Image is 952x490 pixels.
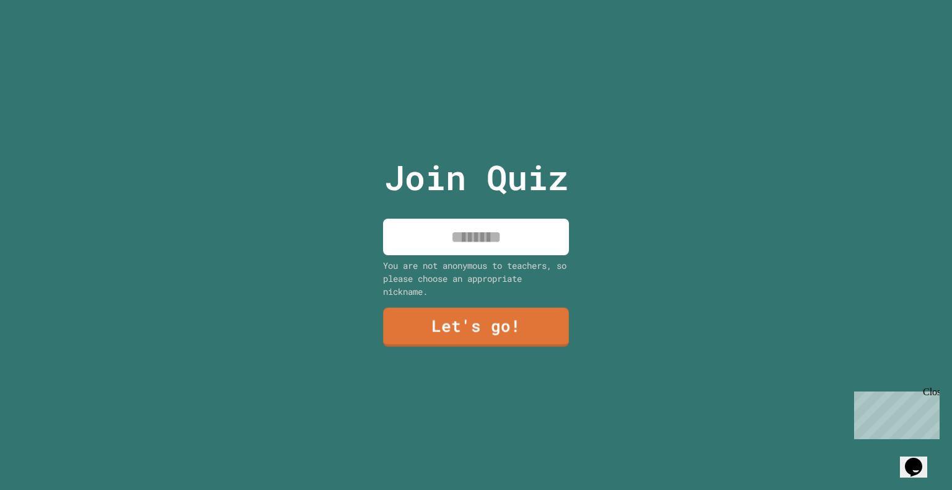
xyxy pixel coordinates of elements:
[383,259,569,298] div: You are not anonymous to teachers, so please choose an appropriate nickname.
[384,152,568,203] p: Join Quiz
[383,308,568,347] a: Let's go!
[5,5,86,79] div: Chat with us now!Close
[849,387,940,439] iframe: chat widget
[900,440,940,478] iframe: chat widget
